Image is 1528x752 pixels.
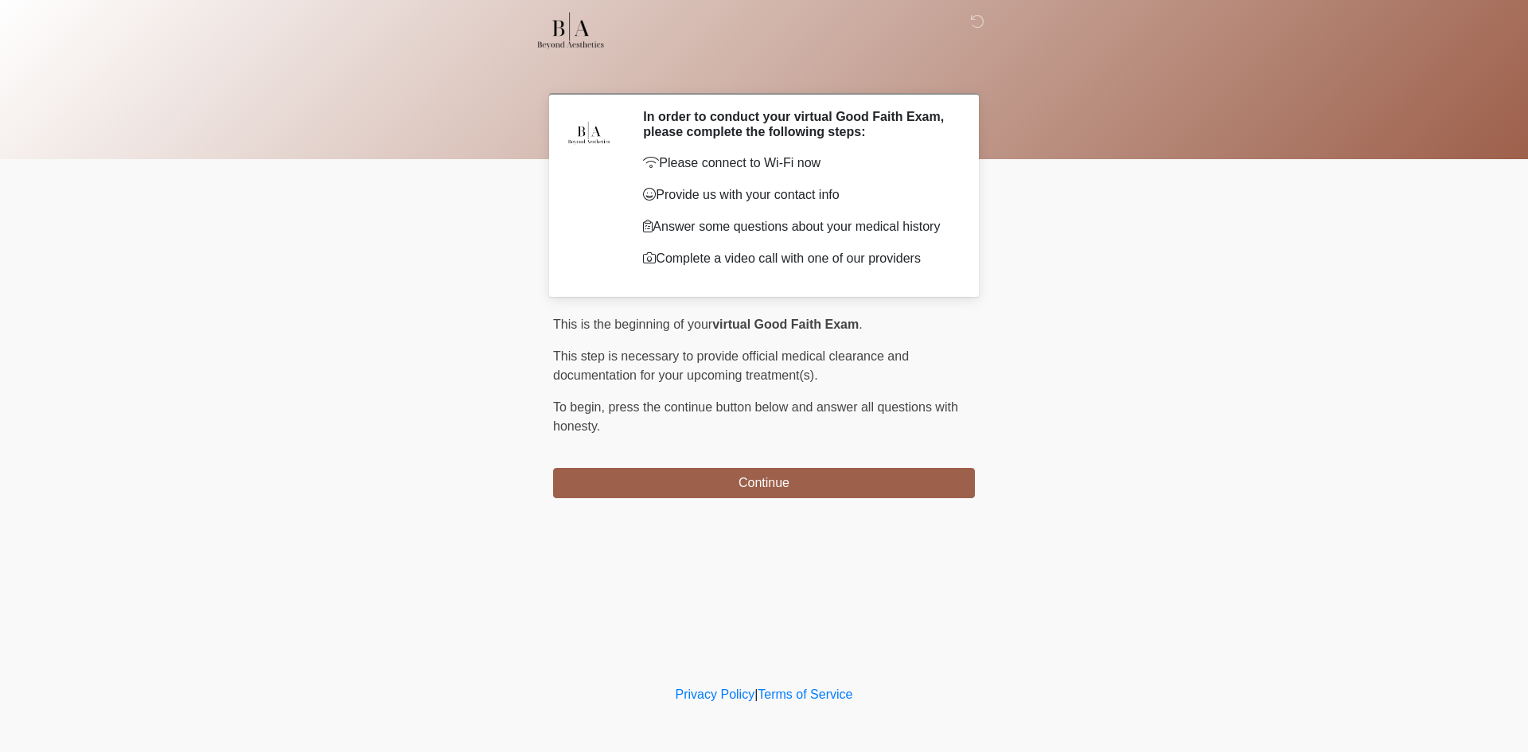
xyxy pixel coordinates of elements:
a: Terms of Service [758,688,852,701]
span: press the continue button below and answer all questions with honesty. [553,400,958,433]
h2: In order to conduct your virtual Good Faith Exam, please complete the following steps: [643,109,951,139]
img: Beyond Aesthetics Oregon Logo [537,12,604,49]
h1: ‎ ‎ ‎ ‎ [541,57,987,87]
a: Privacy Policy [676,688,755,701]
span: This is the beginning of your [553,318,712,331]
p: Please connect to Wi-Fi now [643,154,951,173]
a: | [754,688,758,701]
span: This step is necessary to provide official medical clearance and documentation for your upcoming ... [553,349,909,382]
p: Complete a video call with one of our providers [643,249,951,268]
span: To begin, [553,400,608,414]
p: Answer some questions about your medical history [643,217,951,236]
img: Agent Avatar [565,109,613,157]
p: Provide us with your contact info [643,185,951,205]
button: Continue [553,468,975,498]
strong: virtual Good Faith Exam [712,318,859,331]
span: . [859,318,862,331]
